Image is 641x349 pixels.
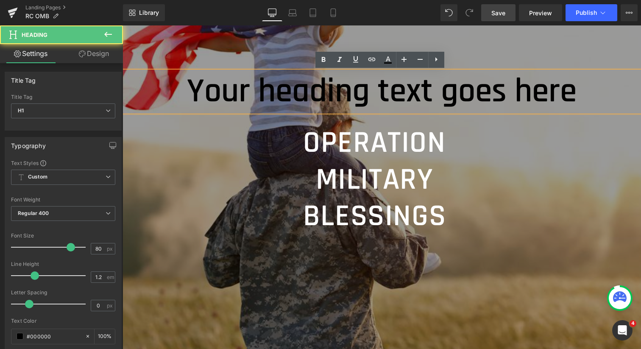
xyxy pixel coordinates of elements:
[529,8,552,17] span: Preview
[25,4,123,11] a: Landing Pages
[566,4,617,21] button: Publish
[95,329,115,344] div: %
[11,137,46,149] div: Typography
[25,13,49,20] span: RC OMB
[11,72,36,84] div: Title Tag
[11,261,115,267] div: Line Height
[139,9,159,17] span: Library
[28,173,47,181] b: Custom
[282,4,303,21] a: Laptop
[11,233,115,239] div: Font Size
[303,4,323,21] a: Tablet
[107,274,114,280] span: em
[11,290,115,296] div: Letter Spacing
[461,4,478,21] button: Redo
[141,99,363,209] h1: OPERATION MILITARY BLESSINGS
[123,4,165,21] a: New Library
[18,107,24,114] b: H1
[63,44,125,63] a: Design
[621,4,638,21] button: More
[11,318,115,324] div: Text Color
[491,8,505,17] span: Save
[440,4,457,21] button: Undo
[576,9,597,16] span: Publish
[11,94,115,100] div: Title Tag
[519,4,562,21] a: Preview
[323,4,343,21] a: Mobile
[612,320,633,341] iframe: Intercom live chat
[107,303,114,308] span: px
[18,210,49,216] b: Regular 400
[11,159,115,166] div: Text Styles
[262,4,282,21] a: Desktop
[107,246,114,251] span: px
[630,320,636,327] span: 4
[11,197,115,203] div: Font Weight
[22,31,47,38] span: Heading
[27,332,81,341] input: Color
